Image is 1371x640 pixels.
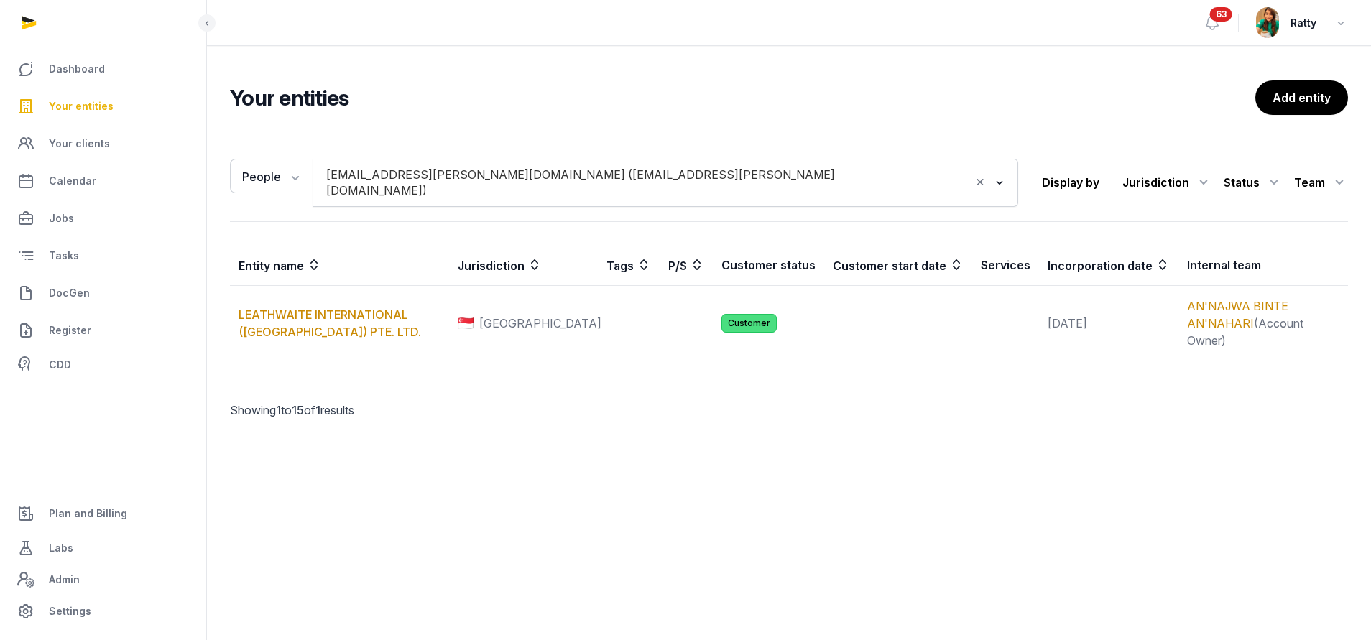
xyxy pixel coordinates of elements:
[49,539,73,557] span: Labs
[49,322,91,339] span: Register
[1039,285,1178,361] td: [DATE]
[239,307,421,339] a: LEATHWAITE INTERNATIONAL ([GEOGRAPHIC_DATA]) PTE. LTD.
[11,351,195,379] a: CDD
[49,356,71,374] span: CDD
[1039,245,1178,286] th: Incorporation date
[49,247,79,264] span: Tasks
[49,98,114,115] span: Your entities
[11,201,195,236] a: Jobs
[942,166,970,200] input: Search for option
[11,531,195,565] a: Labs
[49,60,105,78] span: Dashboard
[1291,14,1316,32] span: Ratty
[824,245,972,286] th: Customer start date
[230,85,1255,111] h2: Your entities
[11,89,195,124] a: Your entities
[1122,171,1212,194] div: Jurisdiction
[11,313,195,348] a: Register
[1178,245,1348,286] th: Internal team
[1224,171,1283,194] div: Status
[230,384,492,436] p: Showing to of results
[1187,299,1288,330] a: AN'NAJWA BINTE AN'NAHARI
[11,276,195,310] a: DocGen
[1294,171,1348,194] div: Team
[49,571,80,588] span: Admin
[11,238,195,273] a: Tasks
[323,166,939,200] span: [EMAIL_ADDRESS][PERSON_NAME][DOMAIN_NAME] ([EMAIL_ADDRESS][PERSON_NAME][DOMAIN_NAME])
[1210,7,1232,22] span: 63
[972,245,1039,286] th: Services
[660,245,713,286] th: P/S
[49,135,110,152] span: Your clients
[11,52,195,86] a: Dashboard
[49,505,127,522] span: Plan and Billing
[713,245,824,286] th: Customer status
[49,210,74,227] span: Jobs
[1256,7,1279,38] img: avatar
[1042,171,1099,194] p: Display by
[230,159,313,193] button: People
[974,172,987,193] button: Clear Selected
[49,284,90,302] span: DocGen
[49,603,91,620] span: Settings
[721,314,777,333] span: Customer
[49,172,96,190] span: Calendar
[11,126,195,161] a: Your clients
[11,594,195,629] a: Settings
[11,565,195,594] a: Admin
[292,403,304,417] span: 15
[230,245,449,286] th: Entity name
[479,315,601,332] span: [GEOGRAPHIC_DATA]
[11,164,195,198] a: Calendar
[315,403,320,417] span: 1
[449,245,598,286] th: Jurisdiction
[598,245,660,286] th: Tags
[1255,80,1348,115] a: Add entity
[1187,297,1339,349] div: (Account Owner)
[320,163,1011,203] div: Search for option
[11,496,195,531] a: Plan and Billing
[276,403,281,417] span: 1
